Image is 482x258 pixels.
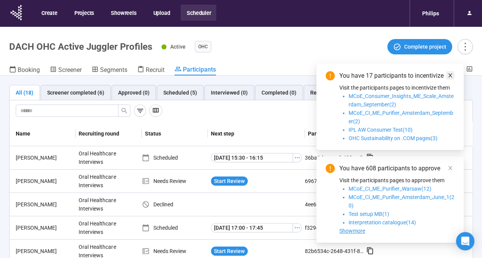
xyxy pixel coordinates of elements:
button: Start Review [211,247,248,256]
a: Screener [50,65,82,75]
button: Create [35,5,63,21]
span: [DATE] 15:30 - 16:15 [214,153,263,162]
span: OHC Sustainability on .COM pages(3) [349,135,438,141]
p: Visit the participants pages to approve them [339,176,454,185]
div: 36ba6dee-cae2-409e-a0ea-3c1afd4ce450 [305,153,366,162]
div: You have 608 participants to approve [339,164,454,173]
button: Scheduler [181,5,216,21]
div: Oral Healthcare Interviews [76,170,133,193]
span: exclamation-circle [326,164,335,173]
div: You have 17 participants to incentivize [339,71,454,80]
th: Recruiting round [76,121,141,146]
div: 82b6534c-2648-431f-827a-9211c91f7695 [305,247,366,255]
span: OHC [198,43,208,51]
div: [PERSON_NAME] [13,200,76,209]
a: Participants [174,65,216,75]
div: Scheduled (5) [163,88,197,97]
div: Screener completed (6) [47,88,104,97]
button: Projects [68,5,99,21]
div: Scheduled [142,224,208,232]
span: Showmore [339,228,365,234]
span: ellipsis [294,225,300,231]
th: Participant ID [305,121,384,146]
span: Recruit [146,66,165,73]
div: Interviewed (0) [211,88,248,97]
span: Participants [183,66,216,73]
span: Booking [18,66,40,73]
span: MCoE_CI_ME_Purifier_Warsaw(12) [349,186,431,192]
button: Upload [147,5,175,21]
div: Scheduled [142,153,208,162]
button: [DATE] 17:00 - 17:45 [211,223,293,232]
div: 4ee64c98-7ded-4e7d-851d-410cb6a3fdd3 [305,200,366,209]
button: Complete project [387,39,452,54]
div: Rejected (7) [310,88,340,97]
span: Segments [100,66,127,73]
div: Needs Review [142,247,208,255]
div: Completed (0) [262,88,296,97]
div: Oral Healthcare Interviews [76,146,133,169]
span: Active [170,44,186,50]
span: interpretation catalogue(14) [349,219,416,225]
div: All (18) [16,88,33,97]
span: MCoE_CI_ME_Purifier_Amsterdam_September(2) [349,110,453,124]
span: more [460,41,470,52]
div: Oral Healthcare Interviews [76,216,133,239]
span: Test setup MB(1) [349,211,389,217]
button: more [457,39,473,54]
button: [DATE] 15:30 - 16:15 [211,153,293,162]
h1: DACH OHC Active Juggler Profiles [9,41,152,52]
span: close [447,73,453,78]
a: Segments [92,65,127,75]
a: Booking [9,65,40,75]
div: Approved (0) [118,88,150,97]
a: Recruit [137,65,165,75]
span: Start Review [214,247,245,255]
span: MCoE_Consumer_Insights_ME_Scale_Amsterdam_September(2) [349,93,454,108]
div: [PERSON_NAME] [13,153,76,162]
th: Name [10,121,76,146]
span: MCoE_CI_ME_Purifier_Amsterdam_June_1(20) [349,194,454,209]
span: Start Review [214,177,245,185]
p: Visit the participants pages to incentivize them [339,83,454,92]
div: [PERSON_NAME] [13,177,76,185]
span: [DATE] 17:00 - 17:45 [214,224,263,232]
span: Complete project [404,42,446,51]
button: Showreels [105,5,141,21]
div: Declined [142,200,208,209]
span: exclamation-circle [326,71,335,80]
button: ellipsis [293,153,302,162]
span: IPL AW Consumer Test(10) [349,127,413,133]
th: Next step [208,121,305,146]
div: [PERSON_NAME] [13,247,76,255]
div: Needs Review [142,177,208,185]
th: Status [142,121,208,146]
div: Oral Healthcare Interviews [76,193,133,216]
div: [PERSON_NAME] [13,224,76,232]
div: Open Intercom Messenger [456,232,474,250]
span: Screener [58,66,82,73]
button: ellipsis [293,223,302,232]
div: 6967187b-b431-4afb-8229-94c2a7792a26 [305,177,366,185]
button: Start Review [211,176,248,186]
div: f329e01d-b99f-4dc2-81b0-7ce34f04f122 [305,224,366,232]
span: ellipsis [294,155,300,161]
button: search [118,105,130,117]
div: Philips [418,6,444,21]
span: search [121,108,127,114]
span: close [447,165,453,171]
